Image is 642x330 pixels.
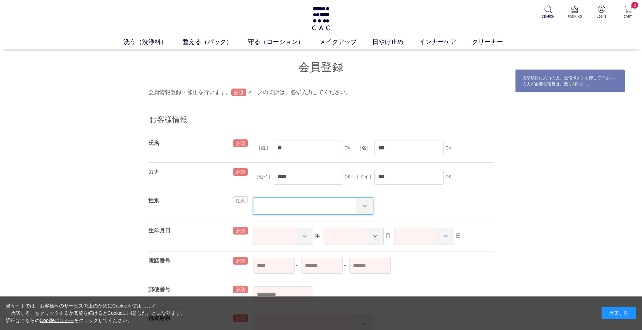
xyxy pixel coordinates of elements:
label: 郵便番号 [148,286,170,292]
span: 8 [572,82,575,86]
p: LOGIN [593,14,610,19]
label: ［メイ］ [354,173,374,180]
label: 氏名 [148,140,159,146]
div: 当サイトでは、お客様へのサービス向上のためにCookieを使用します。 「承諾する」をクリックするか閲覧を続けるとCookieに同意したことになります。 詳細はこちらの をクリックしてください。 [6,302,186,324]
a: 洗う（洗浄料） [123,37,183,47]
label: ［姓］ [253,145,274,152]
img: logo [311,7,331,30]
a: インナーケア [419,37,472,47]
span: 年 月 日 [253,233,462,239]
label: カナ [148,169,159,175]
label: 電話番号 [148,258,170,264]
p: お客様情報 [148,114,494,127]
a: メイクアップ [319,37,372,47]
a: 整える（パック） [183,37,248,47]
a: クリーナー [472,37,519,47]
h1: 会員登録 [148,60,494,75]
div: OK [444,173,453,181]
div: 必須項目に入力の上、送信ボタンを押して下さい。 入力が必要な項目は、残り 件です。 [515,69,625,93]
label: 性別 [148,198,159,203]
div: OK [343,173,352,181]
span: - - [253,262,392,268]
p: CART [620,14,636,19]
p: SEARCH [540,14,557,19]
label: 生年月日 [148,228,170,233]
p: RANKING [566,14,583,19]
a: 2 CART [620,6,636,19]
a: LOGIN [593,6,610,19]
a: SEARCH [540,6,557,19]
a: 守る（ローション） [248,37,319,47]
div: 承諾する [602,307,636,319]
span: 2 [631,2,638,9]
a: RANKING [566,6,583,19]
a: 日やけ止め [372,37,419,47]
div: OK [343,144,352,152]
p: 会員情報登録・修正を行います。 マークの箇所は、必ず入力してください。 [148,88,494,97]
label: ［セイ］ [253,173,274,180]
div: OK [444,144,453,152]
label: ［名］ [354,145,374,152]
a: Cookieポリシー [40,318,74,323]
